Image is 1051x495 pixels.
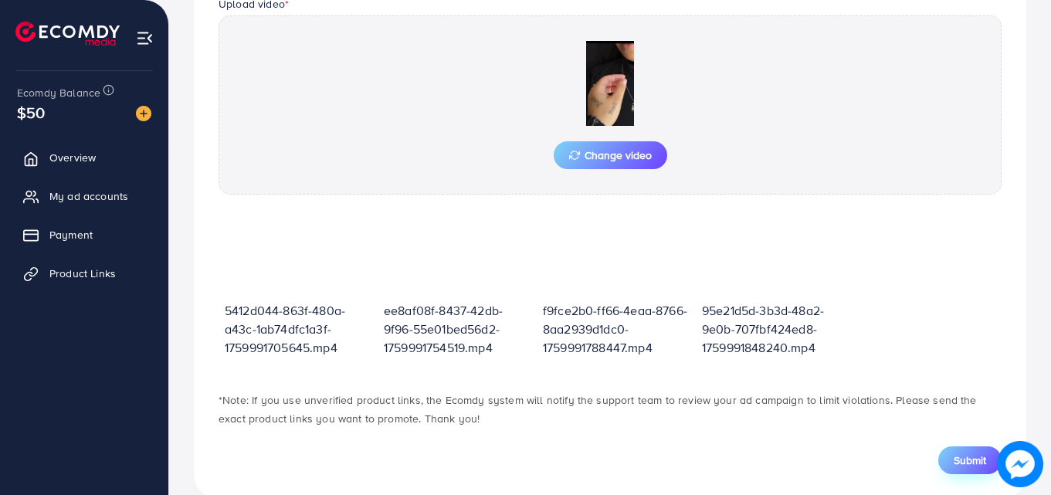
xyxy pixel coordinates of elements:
p: 5412d044-863f-480a-a43c-1ab74dfc1a3f-1759991705645.mp4 [225,301,371,357]
img: image [136,106,151,121]
span: Overview [49,150,96,165]
span: Ecomdy Balance [17,85,100,100]
a: Product Links [12,258,157,289]
span: Product Links [49,266,116,281]
p: 95e21d5d-3b3d-48a2-9e0b-707fbf424ed8-1759991848240.mp4 [702,301,849,357]
p: f9fce2b0-ff66-4eaa-8766-8aa2939d1dc0-1759991788447.mp4 [543,301,690,357]
button: Submit [938,446,1002,474]
a: Payment [12,219,157,250]
p: ee8af08f-8437-42db-9f96-55e01bed56d2-1759991754519.mp4 [384,301,531,357]
span: Payment [49,227,93,242]
img: Preview Image [533,41,687,126]
img: image [997,441,1043,487]
img: logo [15,22,120,46]
button: Change video [554,141,667,169]
span: $50 [19,98,42,127]
a: Overview [12,142,157,173]
span: My ad accounts [49,188,128,204]
a: My ad accounts [12,181,157,212]
span: Change video [569,150,652,161]
span: Submit [954,453,986,468]
img: menu [136,29,154,47]
p: *Note: If you use unverified product links, the Ecomdy system will notify the support team to rev... [219,391,1002,428]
